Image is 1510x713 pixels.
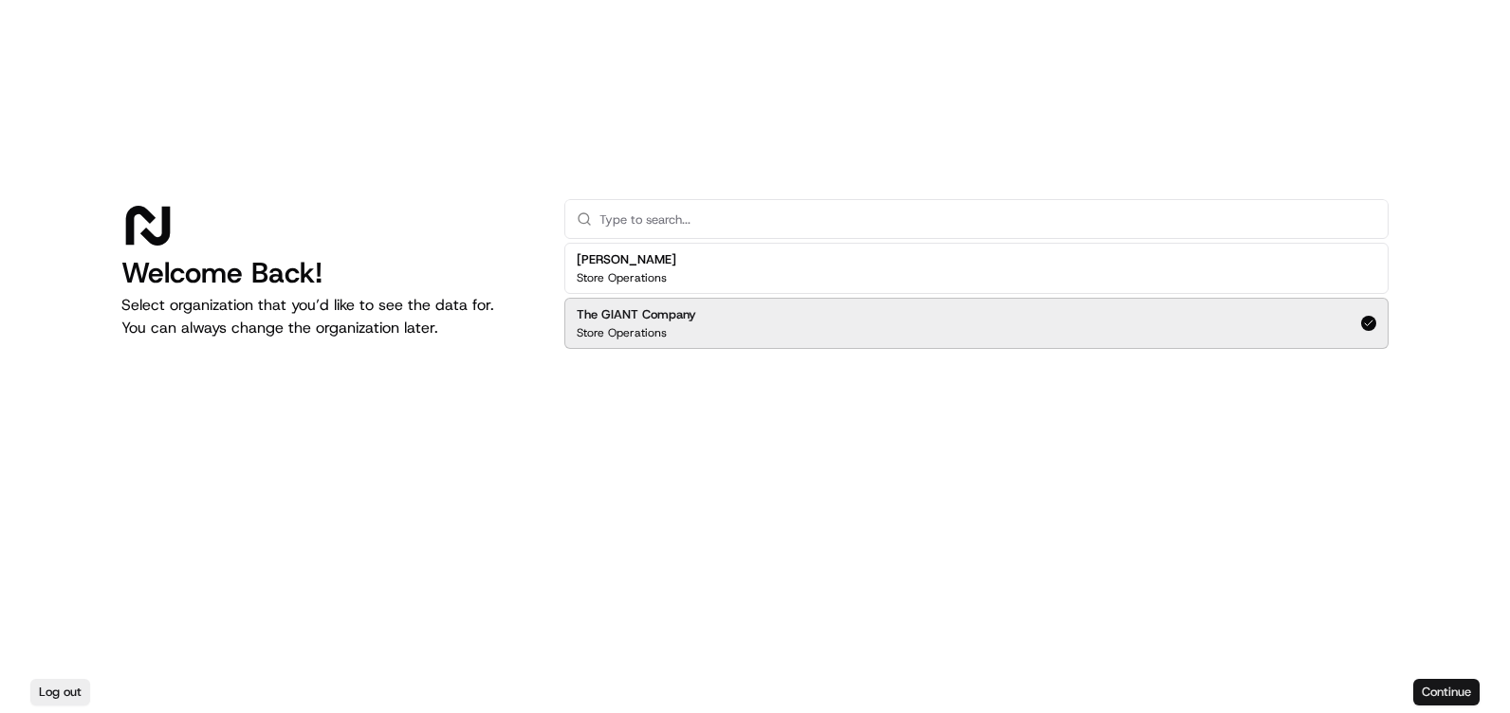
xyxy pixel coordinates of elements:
p: Store Operations [577,270,667,285]
p: Select organization that you’d like to see the data for. You can always change the organization l... [121,294,534,339]
input: Type to search... [599,200,1376,238]
p: Store Operations [577,325,667,340]
h2: The GIANT Company [577,306,696,323]
h2: [PERSON_NAME] [577,251,676,268]
button: Continue [1413,679,1480,705]
button: Log out [30,679,90,705]
h1: Welcome Back! [121,256,534,290]
div: Suggestions [564,239,1389,353]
